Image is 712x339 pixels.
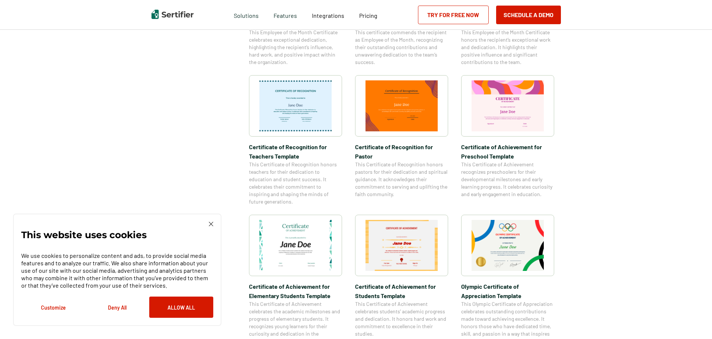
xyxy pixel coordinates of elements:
button: Allow All [149,297,213,318]
img: Certificate of Recognition for Teachers Template [259,80,332,131]
img: Certificate of Recognition for Pastor [365,80,438,131]
button: Customize [21,297,85,318]
img: Certificate of Achievement for Elementary Students Template [259,220,332,271]
span: This Certificate of Recognition honors pastors for their dedication and spiritual guidance. It ac... [355,161,448,198]
span: Pricing [359,12,377,19]
span: Certificate of Recognition for Teachers Template [249,142,342,161]
button: Deny All [85,297,149,318]
span: Olympic Certificate of Appreciation​ Template [461,282,554,300]
span: Solutions [234,10,259,19]
span: Certificate of Achievement for Elementary Students Template [249,282,342,300]
span: This Employee of the Month Certificate celebrates exceptional dedication, highlighting the recipi... [249,29,342,66]
span: This Certificate of Recognition honors teachers for their dedication to education and student suc... [249,161,342,205]
img: Cookie Popup Close [209,222,213,226]
span: Certificate of Recognition for Pastor [355,142,448,161]
span: Certificate of Achievement for Students Template [355,282,448,300]
span: Integrations [312,12,344,19]
p: This website uses cookies [21,231,147,239]
iframe: Chat Widget [675,303,712,339]
button: Schedule a Demo [496,6,561,24]
img: Certificate of Achievement for Students Template [365,220,438,271]
a: Certificate of Achievement for Preschool TemplateCertificate of Achievement for Preschool Templat... [461,75,554,205]
span: This Employee of the Month Certificate honors the recipient’s exceptional work and dedication. It... [461,29,554,66]
span: This Certificate of Achievement celebrates students’ academic progress and dedication. It honors ... [355,300,448,338]
span: This certificate commends the recipient as Employee of the Month, recognizing their outstanding c... [355,29,448,66]
img: Certificate of Achievement for Preschool Template [472,80,544,131]
a: Try for Free Now [418,6,489,24]
span: This Certificate of Achievement recognizes preschoolers for their developmental milestones and ea... [461,161,554,198]
a: Integrations [312,10,344,19]
span: Features [274,10,297,19]
img: Sertifier | Digital Credentialing Platform [151,10,194,19]
a: Certificate of Recognition for Teachers TemplateCertificate of Recognition for Teachers TemplateT... [249,75,342,205]
a: Certificate of Recognition for PastorCertificate of Recognition for PastorThis Certificate of Rec... [355,75,448,205]
p: We use cookies to personalize content and ads, to provide social media features and to analyze ou... [21,252,213,289]
a: Pricing [359,10,377,19]
img: Olympic Certificate of Appreciation​ Template [472,220,544,271]
span: Certificate of Achievement for Preschool Template [461,142,554,161]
